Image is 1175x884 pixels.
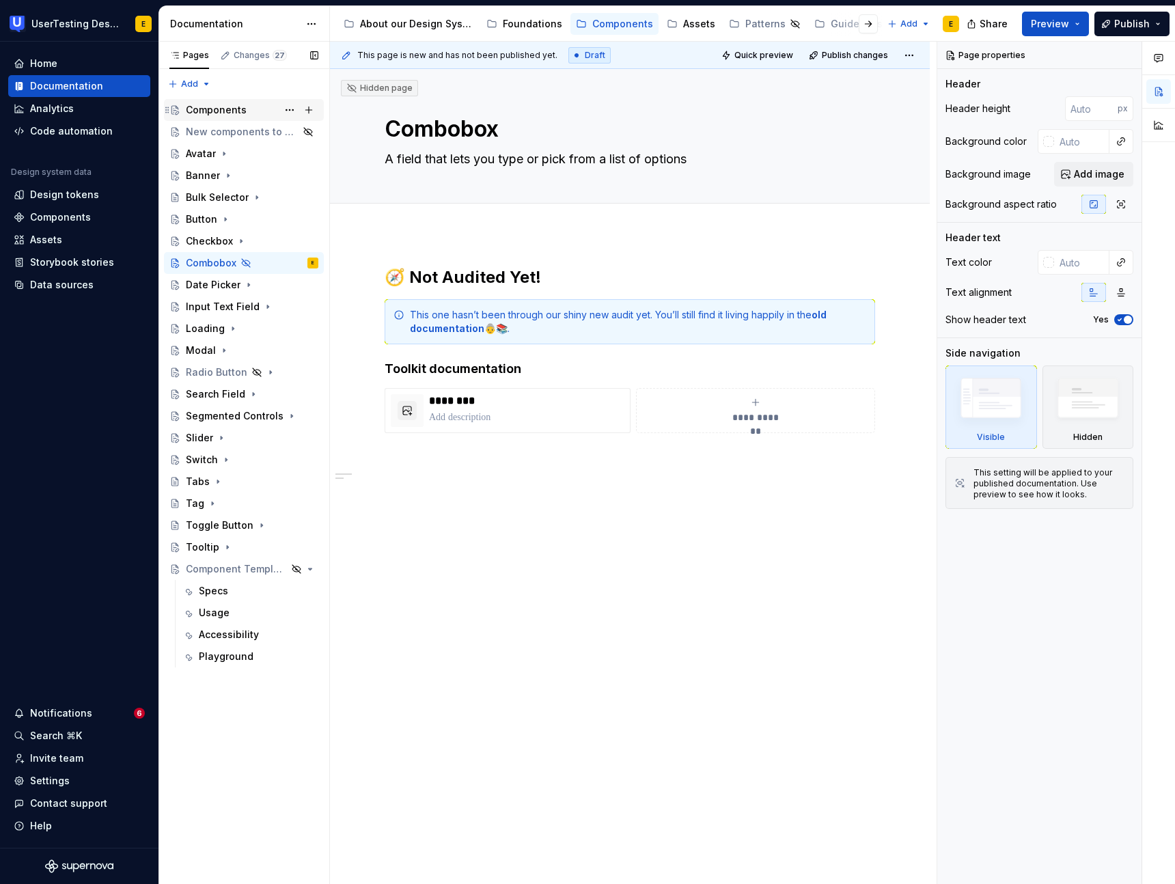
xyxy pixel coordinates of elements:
div: Notifications [30,706,92,720]
span: This page is new and has not been published yet. [357,50,557,61]
a: Components [164,99,324,121]
a: Segmented Controls [164,405,324,427]
button: Publish changes [805,46,894,65]
a: Banner [164,165,324,187]
a: Analytics [8,98,150,120]
span: Draft [585,50,605,61]
span: Share [980,17,1008,31]
span: Add [900,18,917,29]
div: E [141,18,146,29]
input: Auto [1054,129,1109,154]
a: ComboboxE [164,252,324,274]
a: Foundations [481,13,568,35]
a: Input Text Field [164,296,324,318]
div: Checkbox [186,234,233,248]
div: Storybook stories [30,255,114,269]
div: Input Text Field [186,300,260,314]
a: Patterns [723,13,806,35]
button: Quick preview [717,46,799,65]
div: Header [945,77,980,91]
span: Quick preview [734,50,793,61]
div: E [949,18,953,29]
button: Add image [1054,162,1133,187]
a: Documentation [8,75,150,97]
div: Combobox [186,256,236,270]
div: Design system data [11,167,92,178]
a: Accessibility [177,624,324,646]
div: Components [592,17,653,31]
a: Avatar [164,143,324,165]
span: Publish changes [822,50,888,61]
div: Show header text [945,313,1026,327]
a: Tag [164,493,324,514]
a: About our Design System [338,13,478,35]
div: Visible [977,432,1005,443]
textarea: Combobox [382,113,872,146]
button: Search ⌘K [8,725,150,747]
div: About our Design System [360,17,473,31]
div: Documentation [170,17,299,31]
a: Playground [177,646,324,667]
div: Slider [186,431,213,445]
a: Loading [164,318,324,340]
a: Modal [164,340,324,361]
div: Background aspect ratio [945,197,1057,211]
div: Hidden [1042,365,1134,449]
div: Text color [945,255,992,269]
label: Yes [1093,314,1109,325]
div: Component Template [186,562,287,576]
div: Hidden page [346,83,413,94]
span: 27 [273,50,287,61]
div: Background image [945,167,1031,181]
span: Preview [1031,17,1069,31]
div: Switch [186,453,218,467]
div: Date Picker [186,278,240,292]
div: This one hasn’t been through our shiny new audit yet. You’ll still find it living happily in the 👵📚. [410,308,866,335]
div: Settings [30,774,70,788]
div: Assets [683,17,715,31]
div: Assets [30,233,62,247]
button: Preview [1022,12,1089,36]
div: Modal [186,344,216,357]
button: Notifications6 [8,702,150,724]
a: Usage [177,602,324,624]
div: Header height [945,102,1010,115]
a: Design tokens [8,184,150,206]
a: Tabs [164,471,324,493]
div: Specs [199,584,228,598]
a: Button [164,208,324,230]
span: 6 [134,708,145,719]
div: Visible [945,365,1037,449]
div: Header text [945,231,1001,245]
div: Button [186,212,217,226]
div: New components to be added [186,125,299,139]
a: Guidelines [809,13,903,35]
div: Analytics [30,102,74,115]
h4: Toolkit documentation [385,361,875,377]
div: Usage [199,606,230,620]
a: Checkbox [164,230,324,252]
div: Guidelines [831,17,883,31]
div: Bulk Selector [186,191,249,204]
a: Components [8,206,150,228]
div: Side navigation [945,346,1021,360]
a: Invite team [8,747,150,769]
button: Help [8,815,150,837]
span: Add [181,79,198,89]
div: Changes [234,50,287,61]
span: Add image [1074,167,1124,181]
img: 41adf70f-fc1c-4662-8e2d-d2ab9c673b1b.png [10,16,26,32]
a: Slider [164,427,324,449]
a: Search Field [164,383,324,405]
a: Home [8,53,150,74]
a: New components to be added [164,121,324,143]
div: Search Field [186,387,245,401]
div: Tooltip [186,540,219,554]
div: Page tree [338,10,881,38]
a: Switch [164,449,324,471]
textarea: A field that lets you type or pick from a list of options [382,148,872,170]
div: Banner [186,169,220,182]
div: Radio Button [186,365,247,379]
a: Assets [8,229,150,251]
div: Avatar [186,147,216,161]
